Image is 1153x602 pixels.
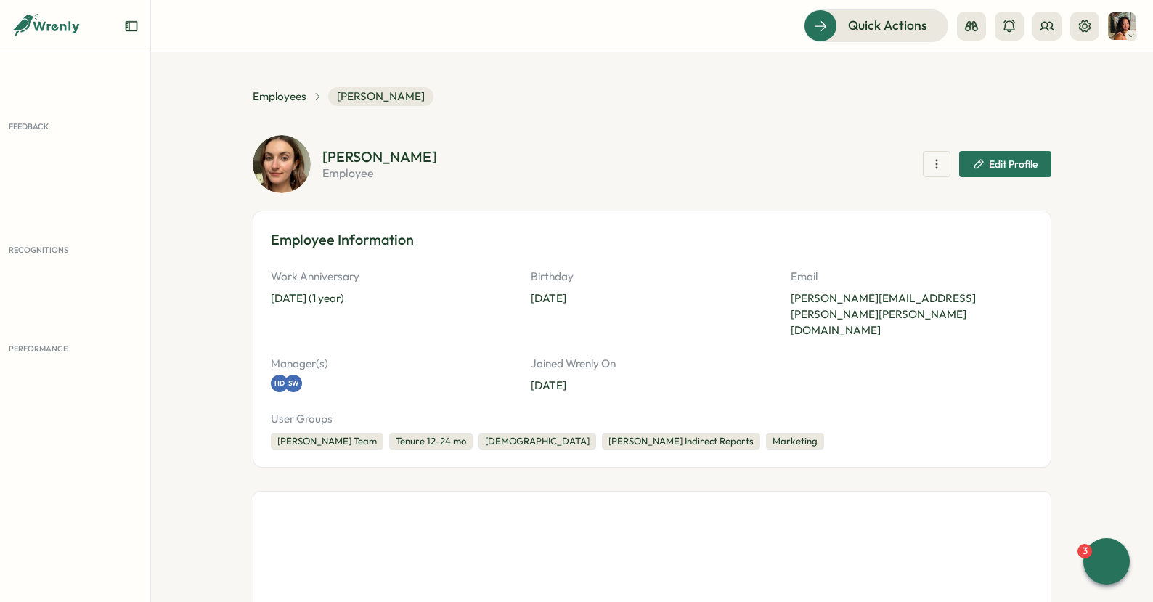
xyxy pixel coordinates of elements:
[989,159,1038,169] span: Edit Profile
[478,433,596,450] div: [DEMOGRAPHIC_DATA]
[848,16,927,35] span: Quick Actions
[322,150,437,164] h2: [PERSON_NAME]
[531,378,773,394] p: [DATE]
[959,151,1051,177] button: Edit Profile
[1077,544,1092,558] div: 3
[274,378,285,389] span: HD
[288,375,306,392] a: SW
[791,290,1033,338] p: [PERSON_NAME][EMAIL_ADDRESS][PERSON_NAME][PERSON_NAME][DOMAIN_NAME]
[124,19,139,33] button: Expand sidebar
[271,356,513,372] p: Manager(s)
[1108,12,1136,40] img: Viveca Riley
[804,9,948,41] button: Quick Actions
[271,411,1033,427] p: User Groups
[271,433,383,450] div: [PERSON_NAME] Team
[766,433,824,450] div: Marketing
[791,269,1033,285] p: Email
[271,229,1033,251] h3: Employee Information
[328,87,433,106] span: [PERSON_NAME]
[253,89,306,105] a: Employees
[1083,538,1130,585] button: 3
[531,290,773,306] p: [DATE]
[253,135,311,193] img: Sarah Rutter
[271,375,288,392] a: HD
[271,290,513,306] p: [DATE] (1 year)
[288,378,299,389] span: SW
[531,356,773,372] p: Joined Wrenly On
[389,433,473,450] div: Tenure 12-24 mo
[602,433,760,450] div: [PERSON_NAME] Indirect Reports
[271,269,513,285] p: Work Anniversary
[322,167,437,179] p: employee
[531,269,773,285] p: Birthday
